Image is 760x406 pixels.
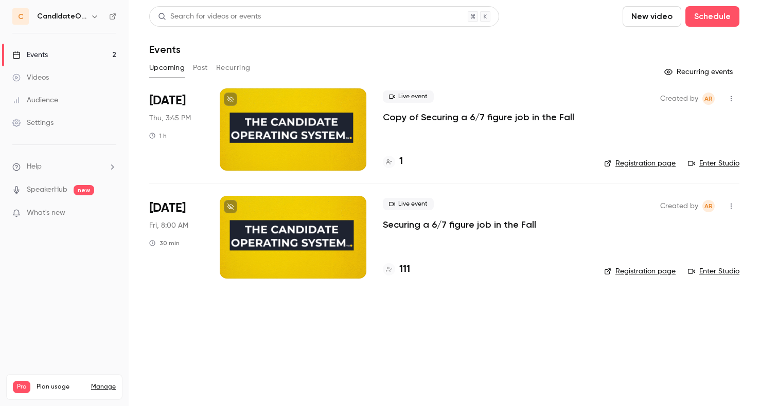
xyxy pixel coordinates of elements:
[149,200,186,216] span: [DATE]
[149,220,188,231] span: Fri, 8:00 AM
[688,266,739,276] a: Enter Studio
[216,60,251,76] button: Recurring
[149,93,186,109] span: [DATE]
[27,208,65,218] span: What's new
[704,93,713,105] span: AR
[37,383,85,391] span: Plan usage
[383,263,410,276] a: 111
[399,263,410,276] h4: 111
[149,43,181,56] h1: Events
[18,11,24,22] span: C
[12,72,49,83] div: Videos
[660,200,698,212] span: Created by
[149,239,180,247] div: 30 min
[149,132,167,140] div: 1 h
[149,196,203,278] div: Sep 5 Fri, 8:00 AM (America/Los Angeles)
[12,161,116,172] li: help-dropdown-opener
[13,381,30,393] span: Pro
[604,266,676,276] a: Registration page
[149,60,185,76] button: Upcoming
[660,93,698,105] span: Created by
[12,95,58,105] div: Audience
[702,93,715,105] span: Adam Reiter
[383,155,403,169] a: 1
[383,198,434,210] span: Live event
[660,64,739,80] button: Recurring events
[383,90,434,103] span: Live event
[383,111,574,123] a: Copy of Securing a 6/7 figure job in the Fall
[704,200,713,212] span: AR
[623,6,681,27] button: New video
[688,158,739,169] a: Enter Studio
[37,11,86,22] h6: CandIdateOps
[12,50,48,60] div: Events
[193,60,208,76] button: Past
[702,200,715,212] span: Adam Reiter
[27,161,42,172] span: Help
[383,218,536,231] a: Securing a 6/7 figure job in the Fall
[149,113,191,123] span: Thu, 3:45 PM
[604,158,676,169] a: Registration page
[149,88,203,171] div: Sep 4 Thu, 3:45 PM (America/Los Angeles)
[91,383,116,391] a: Manage
[27,184,67,195] a: SpeakerHub
[74,185,94,195] span: new
[158,11,261,22] div: Search for videos or events
[685,6,739,27] button: Schedule
[12,118,54,128] div: Settings
[399,155,403,169] h4: 1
